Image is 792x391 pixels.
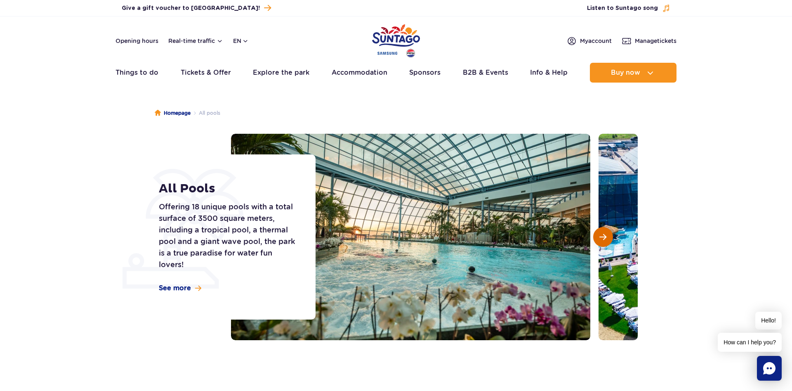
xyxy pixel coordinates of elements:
span: My account [580,37,612,45]
a: Give a gift voucher to [GEOGRAPHIC_DATA]! [122,2,271,14]
span: Manage tickets [635,37,676,45]
img: Indoor pool at Suntago, with tropical plants and orchids [231,134,590,340]
span: How can I help you? [718,333,782,352]
li: All pools [191,109,220,117]
a: Accommodation [332,63,387,83]
button: en [233,37,249,45]
h1: All Pools [159,181,297,196]
a: B2B & Events [463,63,508,83]
a: Tickets & Offer [181,63,231,83]
span: Give a gift voucher to [GEOGRAPHIC_DATA]! [122,4,260,12]
p: Offering 18 unique pools with a total surface of 3500 square meters, including a tropical pool, a... [159,201,297,270]
a: Homepage [155,109,191,117]
a: Myaccount [567,36,612,46]
div: Chat [757,356,782,381]
a: Managetickets [622,36,676,46]
button: Listen to Suntago song [587,4,670,12]
span: Buy now [611,69,640,76]
a: Info & Help [530,63,568,83]
a: See more [159,284,201,293]
a: Explore the park [253,63,309,83]
a: Park of Poland [372,21,420,59]
span: See more [159,284,191,293]
span: Hello! [755,312,782,329]
button: Real-time traffic [168,38,223,44]
a: Opening hours [115,37,158,45]
a: Sponsors [409,63,441,83]
button: Next slide [593,227,613,247]
span: Listen to Suntago song [587,4,658,12]
button: Buy now [590,63,676,83]
a: Things to do [115,63,158,83]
